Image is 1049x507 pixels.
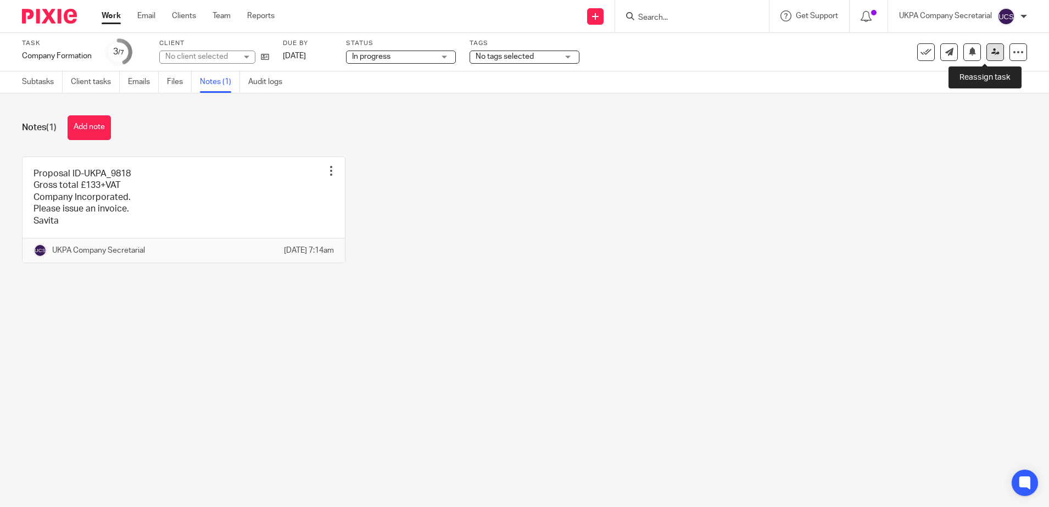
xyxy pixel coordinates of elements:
a: Reports [247,10,275,21]
h1: Notes [22,122,57,133]
span: In progress [352,53,390,60]
small: /7 [118,49,124,55]
a: Email [137,10,155,21]
a: Subtasks [22,71,63,93]
span: No tags selected [476,53,534,60]
span: Get Support [796,12,838,20]
span: [DATE] [283,52,306,60]
button: Add note [68,115,111,140]
input: Search [637,13,736,23]
div: Company Formation [22,51,92,62]
a: Work [102,10,121,21]
img: svg%3E [997,8,1015,25]
div: 3 [113,46,124,58]
p: UKPA Company Secretarial [899,10,992,21]
a: Notes (1) [200,71,240,93]
label: Tags [470,39,579,48]
p: [DATE] 7:14am [284,245,334,256]
label: Status [346,39,456,48]
a: Files [167,71,192,93]
a: Emails [128,71,159,93]
label: Task [22,39,92,48]
p: UKPA Company Secretarial [52,245,145,256]
a: Audit logs [248,71,291,93]
img: svg%3E [34,244,47,257]
a: Client tasks [71,71,120,93]
a: Team [213,10,231,21]
img: Pixie [22,9,77,24]
span: (1) [46,123,57,132]
label: Client [159,39,269,48]
a: Clients [172,10,196,21]
div: No client selected [165,51,237,62]
label: Due by [283,39,332,48]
